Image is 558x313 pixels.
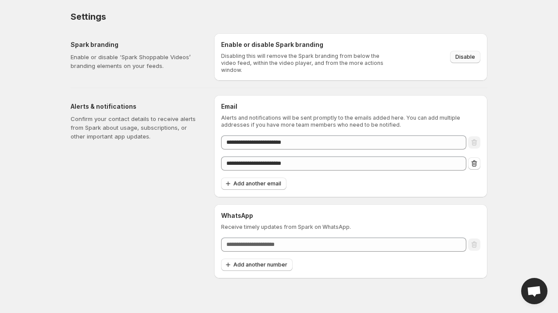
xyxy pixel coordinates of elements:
p: Disabling this will remove the Spark branding from below the video feed, within the video player,... [221,53,389,74]
span: Disable [455,53,475,60]
p: Enable or disable ‘Spark Shoppable Videos’ branding elements on your feeds. [71,53,200,70]
button: Add another number [221,259,293,271]
h5: Alerts & notifications [71,102,200,111]
div: Open chat [521,278,547,304]
button: Remove email [468,157,480,170]
h6: Email [221,102,480,111]
button: Disable [450,51,480,63]
span: Add another email [233,180,281,187]
span: Settings [71,11,106,22]
p: Receive timely updates from Spark on WhatsApp. [221,224,480,231]
p: Alerts and notifications will be sent promptly to the emails added here. You can add multiple add... [221,114,480,128]
button: Add another email [221,178,286,190]
h6: WhatsApp [221,211,480,220]
span: Add another number [233,261,287,268]
h6: Enable or disable Spark branding [221,40,389,49]
p: Confirm your contact details to receive alerts from Spark about usage, subscriptions, or other im... [71,114,200,141]
h5: Spark branding [71,40,200,49]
